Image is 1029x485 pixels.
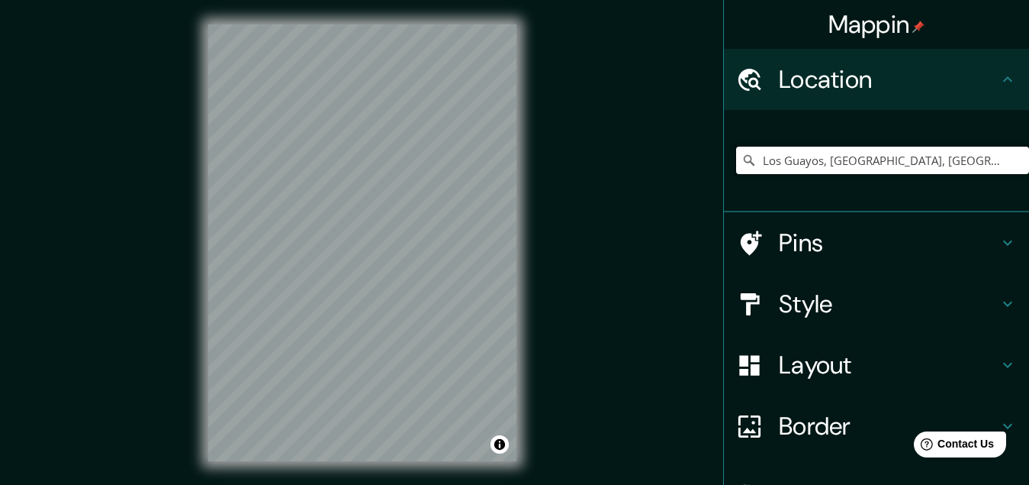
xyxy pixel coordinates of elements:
h4: Border [779,411,998,441]
h4: Location [779,64,998,95]
div: Layout [724,335,1029,396]
canvas: Map [208,24,516,461]
h4: Style [779,289,998,319]
div: Border [724,396,1029,457]
div: Style [724,273,1029,335]
h4: Layout [779,350,998,380]
iframe: Help widget launcher [893,425,1012,468]
input: Pick your city or area [736,147,1029,174]
h4: Pins [779,228,998,258]
div: Location [724,49,1029,110]
div: Pins [724,212,1029,273]
button: Toggle attribution [490,435,509,454]
img: pin-icon.png [912,21,924,33]
h4: Mappin [828,9,925,40]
